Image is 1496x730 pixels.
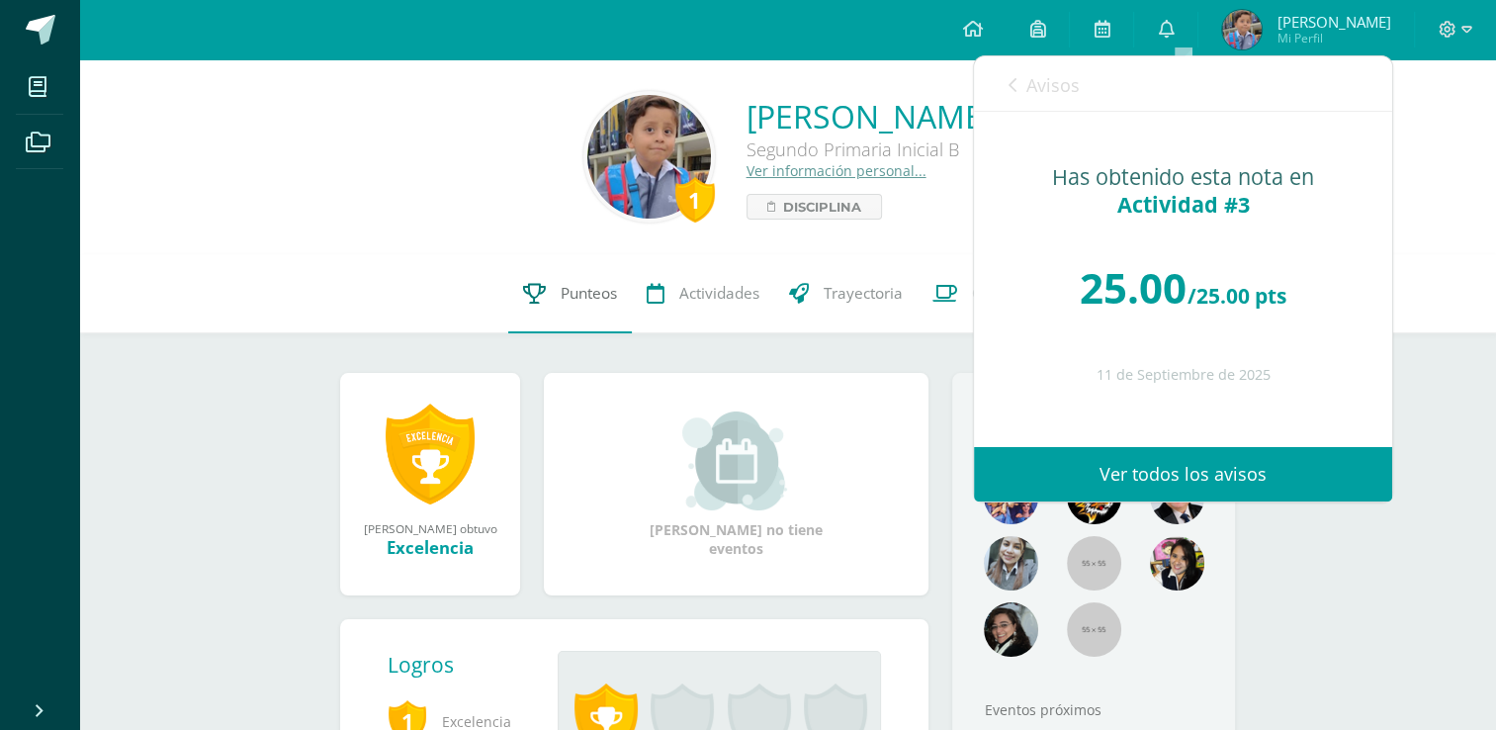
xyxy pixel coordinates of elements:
[1026,73,1080,97] span: Avisos
[1080,259,1187,316] span: 25.00
[508,254,632,333] a: Punteos
[587,95,711,219] img: 4f60e660c72cfdfe22961a410261bdf5.png
[747,194,882,220] a: Disciplina
[747,95,993,137] a: [PERSON_NAME]
[1150,536,1204,591] img: ddcb7e3f3dd5693f9a3e043a79a89297.png
[1067,602,1121,657] img: 55x55
[747,161,926,180] a: Ver información personal...
[1013,163,1353,219] div: Has obtenido esta nota en
[972,283,1041,304] span: Contactos
[747,137,993,161] div: Segundo Primaria Inicial B
[1117,190,1250,219] span: Actividad #3
[638,411,836,558] div: [PERSON_NAME] no tiene eventos
[675,177,715,223] div: 1
[1276,12,1390,32] span: [PERSON_NAME]
[984,602,1038,657] img: 6377130e5e35d8d0020f001f75faf696.png
[682,411,790,510] img: event_small.png
[984,536,1038,591] img: 45bd7986b8947ad7e5894cbc9b781108.png
[561,283,617,304] span: Punteos
[388,651,542,679] div: Logros
[824,283,903,304] span: Trayectoria
[974,447,1392,502] a: Ver todos los avisos
[679,283,759,304] span: Actividades
[918,254,1056,333] a: Contactos
[1013,367,1353,384] div: 11 de Septiembre de 2025
[632,254,774,333] a: Actividades
[977,700,1210,719] div: Eventos próximos
[1222,10,1262,49] img: de52d14a6cc5fa355242f1bbd6031a88.png
[1276,30,1390,46] span: Mi Perfil
[1188,282,1286,310] span: /25.00 pts
[783,195,861,219] span: Disciplina
[774,254,918,333] a: Trayectoria
[360,536,500,559] div: Excelencia
[360,520,500,536] div: [PERSON_NAME] obtuvo
[1067,536,1121,591] img: 55x55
